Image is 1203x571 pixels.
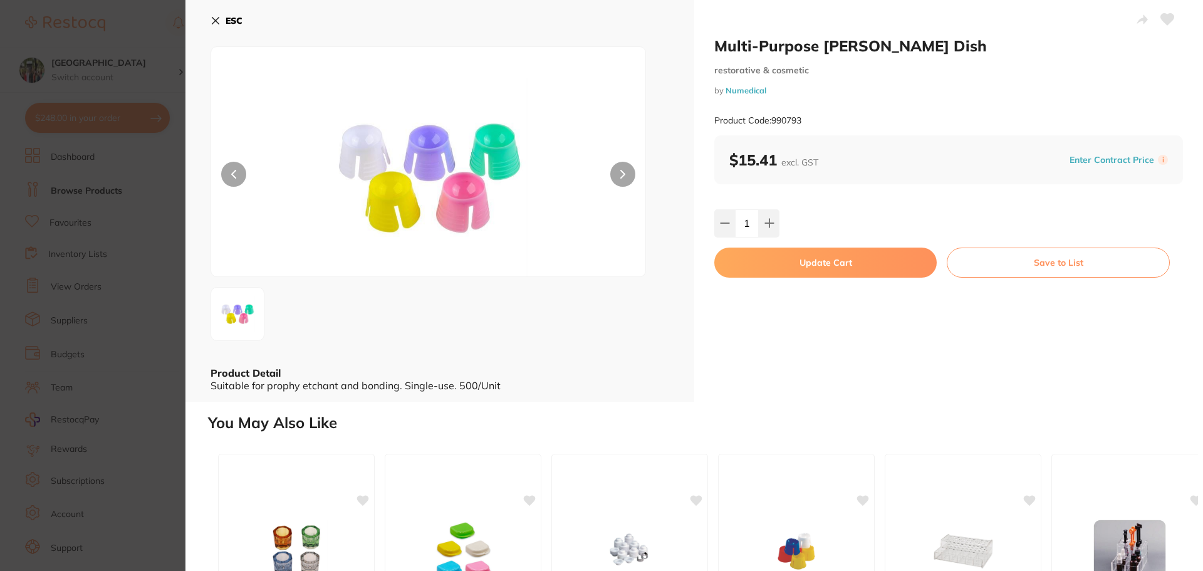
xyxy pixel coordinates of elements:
[226,15,242,26] b: ESC
[714,115,801,126] small: Product Code: 990793
[211,367,281,379] b: Product Detail
[714,36,1183,55] h2: Multi-Purpose [PERSON_NAME] Dish
[211,10,242,31] button: ESC
[1066,154,1158,166] button: Enter Contract Price
[211,380,669,391] div: Suitable for prophy etchant and bonding. Single-use. 500/Unit
[215,291,260,337] img: YTQtanBn
[714,86,1183,95] small: by
[714,248,937,278] button: Update Cart
[1158,155,1168,165] label: i
[781,157,818,168] span: excl. GST
[729,150,818,169] b: $15.41
[947,248,1170,278] button: Save to List
[714,65,1183,76] small: restorative & cosmetic
[298,78,559,276] img: YTQtanBn
[726,85,766,95] a: Numedical
[208,414,1198,432] h2: You May Also Like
